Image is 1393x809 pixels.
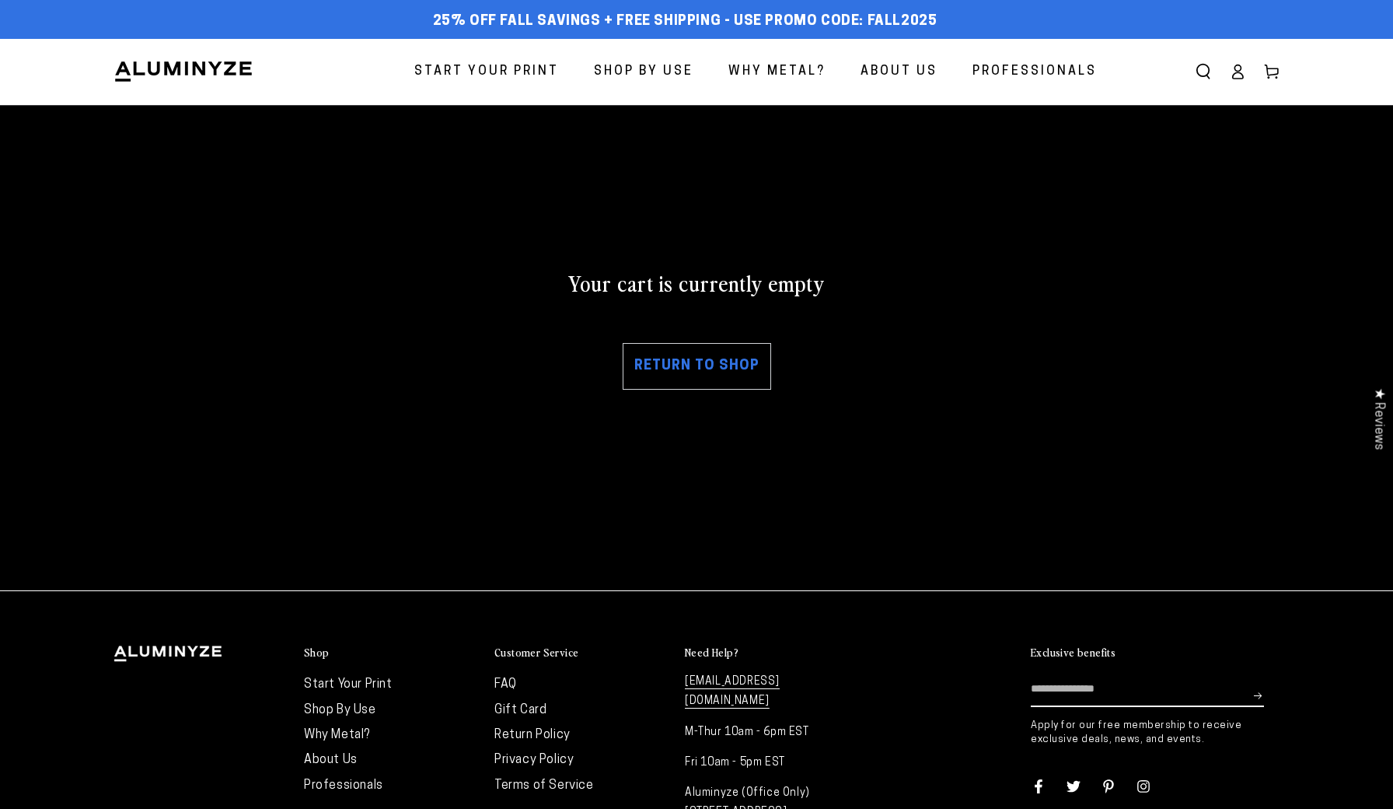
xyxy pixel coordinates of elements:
[433,13,937,30] span: 25% off FALL Savings + Free Shipping - Use Promo Code: FALL2025
[861,61,937,83] span: About Us
[414,61,559,83] span: Start Your Print
[494,729,571,741] a: Return Policy
[1031,719,1280,747] p: Apply for our free membership to receive exclusive deals, news, and events.
[304,678,393,691] a: Start Your Print
[304,729,370,741] a: Why Metal?
[1363,376,1393,462] div: Click to open Judge.me floating reviews tab
[494,678,517,691] a: FAQ
[685,646,738,660] h2: Need Help?
[849,51,949,93] a: About Us
[594,61,693,83] span: Shop By Use
[1186,54,1220,89] summary: Search our site
[582,51,705,93] a: Shop By Use
[304,704,376,716] a: Shop By Use
[961,51,1108,93] a: Professionals
[304,779,383,792] a: Professionals
[685,753,860,772] p: Fri 10am - 5pm EST
[1254,672,1264,719] button: Subscribe
[494,646,669,660] summary: Customer Service
[304,646,330,660] h2: Shop
[113,60,253,83] img: Aluminyze
[685,723,860,742] p: M-Thur 10am - 6pm EST
[494,754,574,766] a: Privacy Policy
[1031,646,1115,660] h2: Exclusive benefits
[304,754,358,766] a: About Us
[685,676,780,709] a: [EMAIL_ADDRESS][DOMAIN_NAME]
[494,779,594,792] a: Terms of Service
[494,646,578,660] h2: Customer Service
[494,704,546,716] a: Gift Card
[972,61,1097,83] span: Professionals
[403,51,571,93] a: Start Your Print
[304,646,479,660] summary: Shop
[728,61,826,83] span: Why Metal?
[1031,646,1280,660] summary: Exclusive benefits
[717,51,837,93] a: Why Metal?
[623,343,771,390] a: Return to shop
[685,646,860,660] summary: Need Help?
[113,268,1280,296] h2: Your cart is currently empty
